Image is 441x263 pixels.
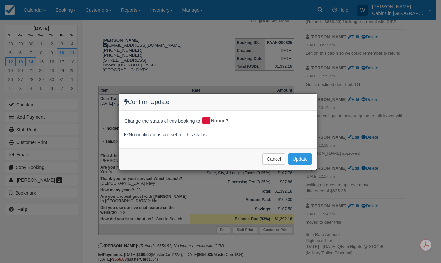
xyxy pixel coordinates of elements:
[262,153,285,165] button: Cancel
[124,131,312,138] div: No notifications are set for this status.
[288,153,312,165] button: Update
[202,116,233,126] div: Notice?
[124,118,200,126] span: Change the status of this booking to
[124,99,312,106] h4: Confirm Update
